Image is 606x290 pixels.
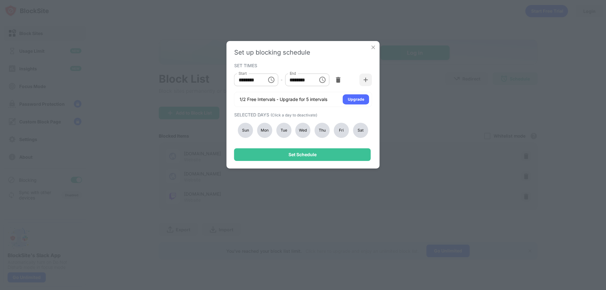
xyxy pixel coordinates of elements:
button: Choose time, selected time is 10:00 AM [265,74,277,86]
div: Mon [257,123,272,138]
div: Upgrade [348,96,364,103]
label: End [289,71,296,76]
div: Set Schedule [288,152,317,157]
div: Sun [238,123,253,138]
button: Choose time, selected time is 11:50 PM [316,74,329,86]
div: Fri [334,123,349,138]
div: Thu [315,123,330,138]
div: Sat [353,123,368,138]
div: - [281,76,282,83]
div: SELECTED DAYS [234,112,371,117]
img: x-button.svg [370,44,377,50]
label: Start [239,71,247,76]
div: Wed [295,123,311,138]
div: SET TIMES [234,63,371,68]
span: (Click a day to deactivate) [270,113,317,117]
div: Tue [276,123,291,138]
div: 1/2 Free Intervals - Upgrade for 5 intervals [240,96,327,103]
div: Set up blocking schedule [234,49,372,56]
